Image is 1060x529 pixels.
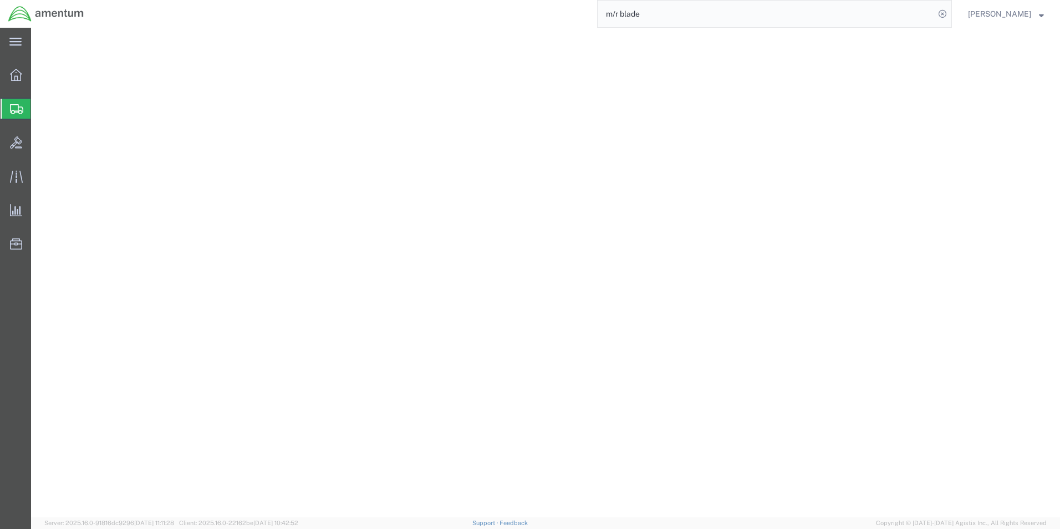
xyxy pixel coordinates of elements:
iframe: FS Legacy Container [31,28,1060,517]
img: logo [8,6,84,22]
a: Support [472,520,500,526]
span: Copyright © [DATE]-[DATE] Agistix Inc., All Rights Reserved [876,518,1047,528]
button: [PERSON_NAME] [967,7,1044,21]
span: [DATE] 10:42:52 [253,520,298,526]
a: Feedback [500,520,528,526]
input: Search for shipment number, reference number [598,1,935,27]
span: Client: 2025.16.0-22162be [179,520,298,526]
span: ALISON GODOY [968,8,1031,20]
span: [DATE] 11:11:28 [134,520,174,526]
span: Server: 2025.16.0-91816dc9296 [44,520,174,526]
